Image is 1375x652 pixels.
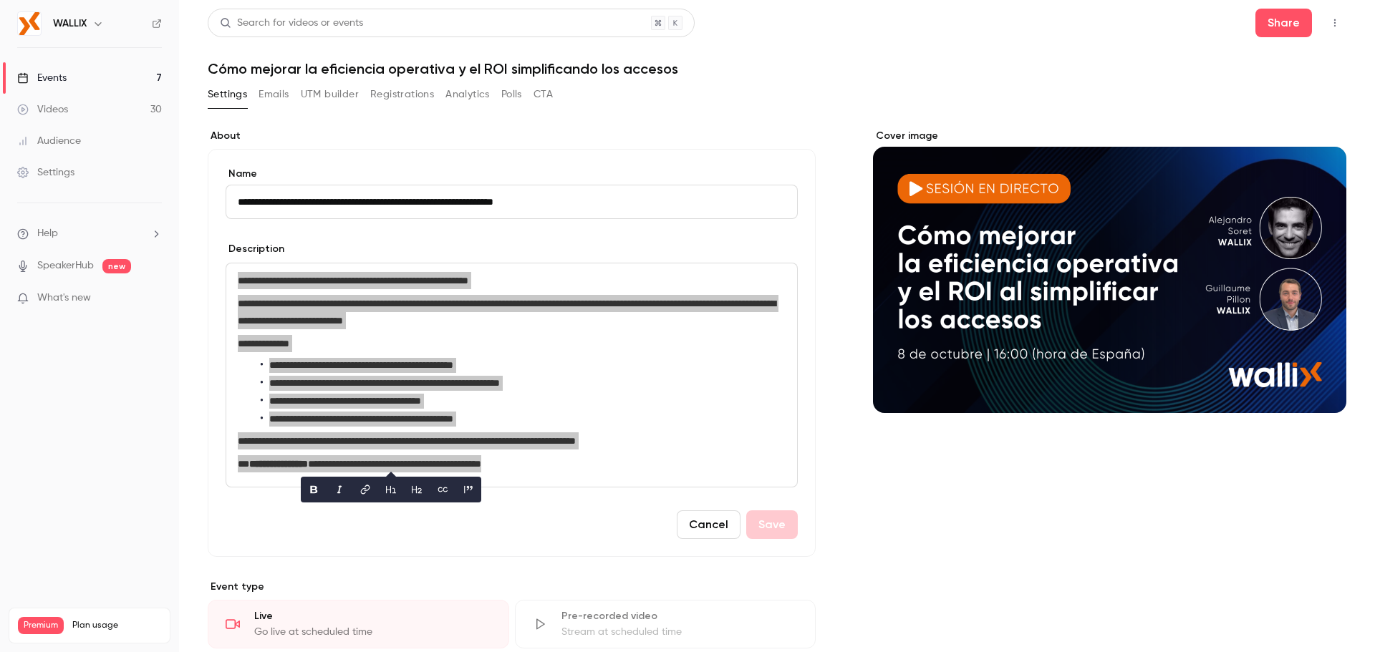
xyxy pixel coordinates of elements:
button: blockquote [457,478,480,501]
button: italic [328,478,351,501]
li: help-dropdown-opener [17,226,162,241]
button: link [354,478,377,501]
div: Audience [17,134,81,148]
label: Name [226,167,798,181]
div: Pre-recorded videoStream at scheduled time [515,600,816,648]
button: CTA [534,83,553,106]
label: Cover image [873,129,1346,143]
a: SpeakerHub [37,258,94,273]
section: Cover image [873,129,1346,413]
button: Settings [208,83,247,106]
button: Emails [259,83,289,106]
div: Stream at scheduled time [561,625,799,639]
button: UTM builder [301,83,359,106]
button: Registrations [370,83,434,106]
span: Help [37,226,58,241]
p: Event type [208,580,816,594]
button: Polls [501,83,522,106]
span: new [102,259,131,273]
div: Events [17,71,67,85]
h6: WALLIX [53,16,87,31]
span: What's new [37,291,91,306]
button: Share [1255,9,1312,37]
button: Analytics [445,83,490,106]
div: Pre-recorded video [561,609,799,623]
span: Premium [18,617,64,634]
div: editor [226,263,797,487]
label: About [208,129,816,143]
div: Settings [17,165,74,180]
div: LiveGo live at scheduled time [208,600,509,648]
span: Plan usage [72,620,161,631]
button: Cancel [677,510,740,539]
div: Videos [17,102,68,117]
button: bold [302,478,325,501]
div: Go live at scheduled time [254,625,491,639]
div: Search for videos or events [220,16,363,31]
iframe: Noticeable Trigger [145,292,162,305]
section: description [226,263,798,487]
img: WALLIX [18,12,41,35]
h1: Cómo mejorar la eficiencia operativa y el ROI simplificando los accesos [208,60,1346,77]
label: Description [226,242,284,256]
div: Live [254,609,491,623]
